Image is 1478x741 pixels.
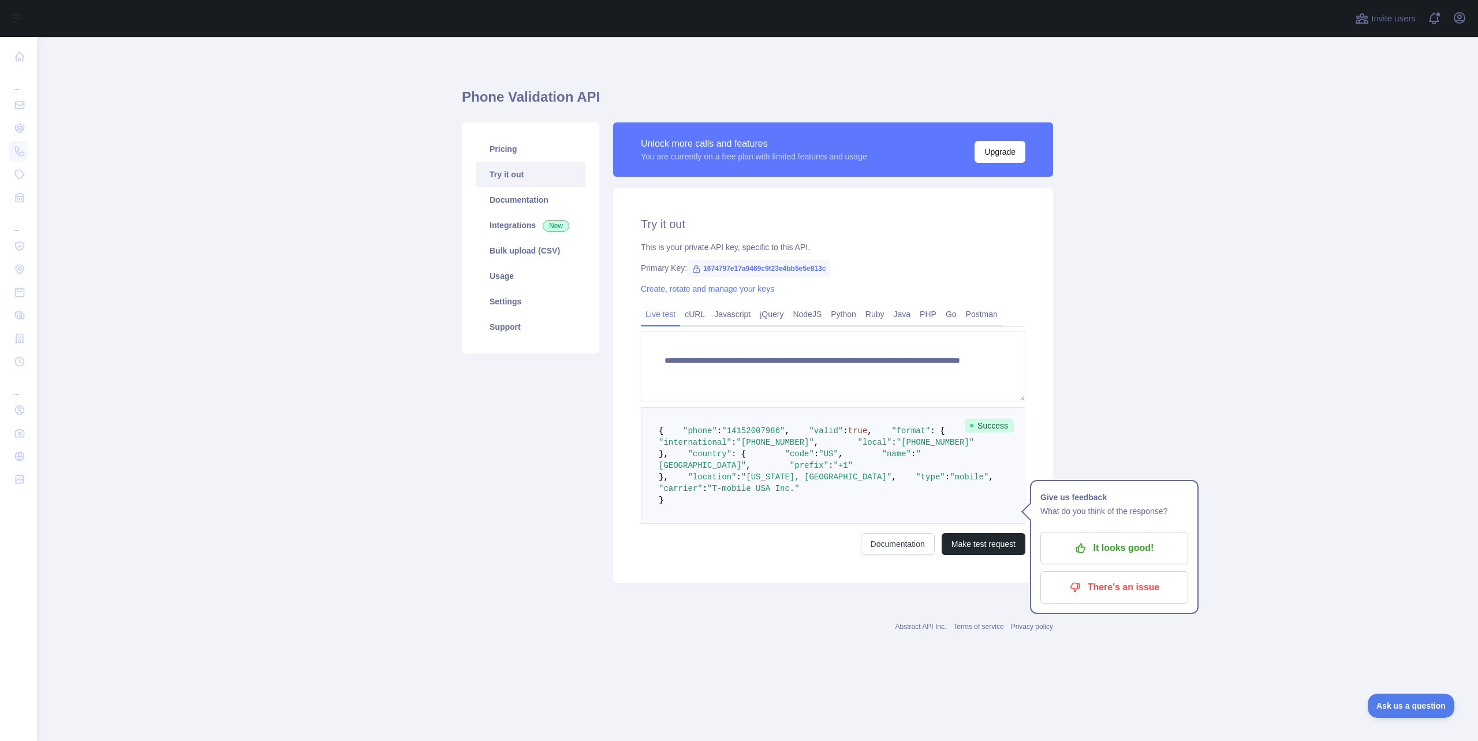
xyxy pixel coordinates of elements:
span: "location" [688,472,736,482]
span: "name" [882,449,911,459]
a: Terms of service [953,623,1003,631]
span: New [543,220,569,232]
p: It looks good! [1049,538,1180,558]
span: "format" [891,426,930,435]
span: "[PHONE_NUMBER]" [736,438,813,447]
p: What do you think of the response? [1040,504,1188,518]
a: Integrations New [476,213,585,238]
a: jQuery [755,305,788,323]
span: }, [659,449,669,459]
span: "T-mobile USA Inc." [707,484,800,493]
span: , [867,426,872,435]
div: This is your private API key, specific to this API. [641,241,1025,253]
span: : [891,438,896,447]
span: : { [731,449,746,459]
span: "local" [857,438,891,447]
iframe: Toggle Customer Support [1368,694,1455,718]
div: You are currently on a free plan with limited features and usage [641,151,867,162]
a: Documentation [861,533,935,555]
a: Python [826,305,861,323]
span: "international" [659,438,731,447]
button: Make test request [942,533,1025,555]
button: There's an issue [1040,571,1188,604]
span: }, [659,472,669,482]
span: , [785,426,789,435]
a: Live test [641,305,680,323]
span: } [659,496,663,505]
span: , [746,461,751,470]
span: Invite users [1371,12,1416,25]
span: , [838,449,843,459]
a: PHP [915,305,941,323]
a: Postman [961,305,1002,323]
span: "phone" [683,426,717,435]
span: "type" [916,472,945,482]
span: "14152007986" [722,426,785,435]
span: , [814,438,819,447]
span: : [736,472,741,482]
div: ... [9,69,28,92]
span: : [814,449,819,459]
button: Upgrade [975,141,1025,163]
span: : [731,438,736,447]
a: NodeJS [788,305,826,323]
span: "code" [785,449,813,459]
button: Invite users [1353,9,1418,28]
span: "carrier" [659,484,703,493]
span: , [891,472,896,482]
span: : [717,426,722,435]
span: : [911,449,916,459]
a: Go [941,305,961,323]
span: Success [965,419,1014,433]
a: Create, rotate and manage your keys [641,284,774,293]
span: true [848,426,868,435]
span: "[US_STATE], [GEOGRAPHIC_DATA]" [741,472,891,482]
a: cURL [680,305,710,323]
a: Settings [476,289,585,314]
span: : { [931,426,945,435]
a: Try it out [476,162,585,187]
span: "US" [819,449,838,459]
span: : [945,472,950,482]
span: { [659,426,663,435]
a: Support [476,314,585,340]
button: It looks good! [1040,532,1188,564]
span: "+1" [833,461,853,470]
div: Unlock more calls and features [641,137,867,151]
div: ... [9,374,28,397]
a: Java [889,305,916,323]
span: : [703,484,707,493]
div: Primary Key: [641,262,1025,274]
a: Ruby [861,305,889,323]
a: Bulk upload (CSV) [476,238,585,263]
span: : [843,426,848,435]
span: "country" [688,449,731,459]
div: ... [9,210,28,233]
span: "valid" [809,426,843,435]
a: Privacy policy [1011,623,1053,631]
span: "prefix" [790,461,828,470]
p: There's an issue [1049,578,1180,597]
a: Pricing [476,136,585,162]
a: Javascript [710,305,755,323]
span: 1674797e17a9469c9f23e4bb5e5e813c [687,260,830,277]
h1: Give us feedback [1040,490,1188,504]
span: : [828,461,833,470]
span: "[PHONE_NUMBER]" [897,438,974,447]
span: , [988,472,993,482]
a: Usage [476,263,585,289]
h2: Try it out [641,216,1025,232]
span: "mobile" [950,472,988,482]
h1: Phone Validation API [462,88,1053,116]
a: Documentation [476,187,585,213]
a: Abstract API Inc. [895,623,947,631]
